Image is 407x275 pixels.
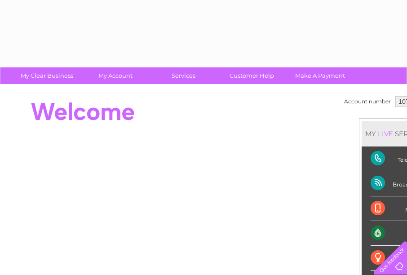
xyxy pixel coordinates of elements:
[342,94,393,109] td: Account number
[283,67,357,84] a: Make A Payment
[10,67,84,84] a: My Clear Business
[215,67,289,84] a: Customer Help
[146,67,221,84] a: Services
[78,67,152,84] a: My Account
[376,129,395,138] div: LIVE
